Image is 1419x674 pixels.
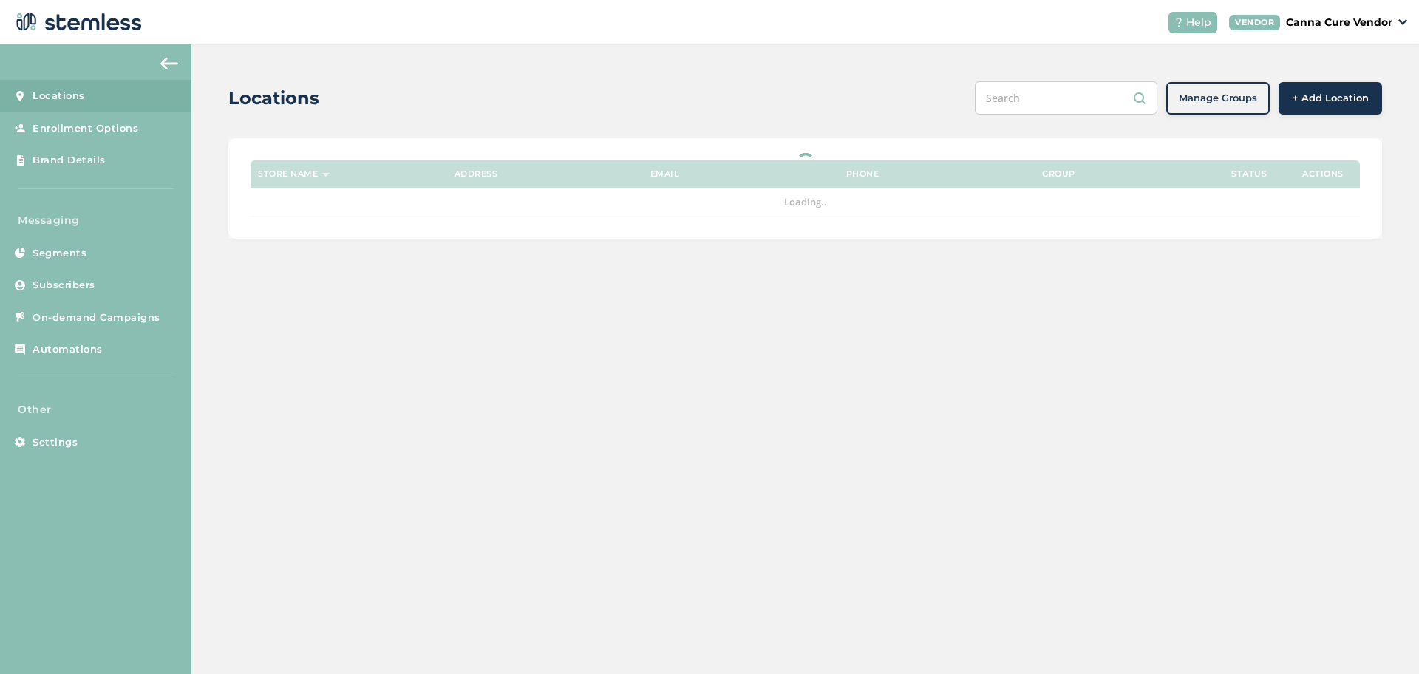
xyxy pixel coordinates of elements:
span: Locations [33,89,85,103]
span: Brand Details [33,153,106,168]
span: Help [1186,15,1211,30]
span: On-demand Campaigns [33,310,160,325]
img: logo-dark-0685b13c.svg [12,7,142,37]
span: + Add Location [1293,91,1369,106]
span: Automations [33,342,103,357]
button: Manage Groups [1166,82,1270,115]
input: Search [975,81,1157,115]
span: Enrollment Options [33,121,138,136]
img: icon-arrow-back-accent-c549486e.svg [160,58,178,69]
p: Canna Cure Vendor [1286,15,1392,30]
div: VENDOR [1229,15,1280,30]
img: icon_down-arrow-small-66adaf34.svg [1398,19,1407,25]
h2: Locations [228,85,319,112]
span: Subscribers [33,278,95,293]
span: Manage Groups [1179,91,1257,106]
button: + Add Location [1279,82,1382,115]
img: icon-help-white-03924b79.svg [1174,18,1183,27]
span: Segments [33,246,86,261]
span: Settings [33,435,78,450]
